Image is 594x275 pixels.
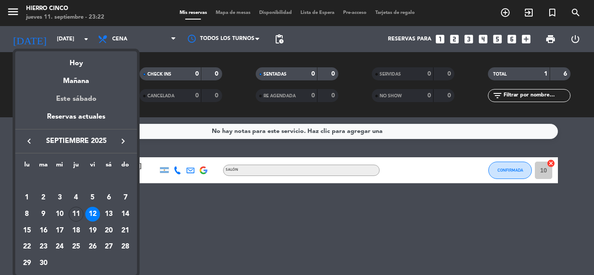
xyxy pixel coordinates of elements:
[35,206,52,222] td: 9 de septiembre de 2025
[101,160,117,173] th: sábado
[51,160,68,173] th: miércoles
[68,222,84,239] td: 18 de septiembre de 2025
[52,207,67,222] div: 10
[20,190,34,205] div: 1
[20,256,34,271] div: 29
[15,51,137,69] div: Hoy
[36,207,51,222] div: 9
[85,240,100,255] div: 26
[68,190,84,206] td: 4 de septiembre de 2025
[15,111,137,129] div: Reservas actuales
[51,239,68,255] td: 24 de septiembre de 2025
[15,69,137,87] div: Mañana
[118,240,133,255] div: 28
[69,223,83,238] div: 18
[37,136,115,147] span: septiembre 2025
[51,206,68,222] td: 10 de septiembre de 2025
[51,222,68,239] td: 17 de septiembre de 2025
[52,190,67,205] div: 3
[117,239,133,255] td: 28 de septiembre de 2025
[84,160,101,173] th: viernes
[19,160,35,173] th: lunes
[24,136,34,146] i: keyboard_arrow_left
[101,207,116,222] div: 13
[101,206,117,222] td: 13 de septiembre de 2025
[69,190,83,205] div: 4
[19,190,35,206] td: 1 de septiembre de 2025
[35,255,52,272] td: 30 de septiembre de 2025
[117,160,133,173] th: domingo
[35,160,52,173] th: martes
[85,223,100,238] div: 19
[68,206,84,222] td: 11 de septiembre de 2025
[19,206,35,222] td: 8 de septiembre de 2025
[20,240,34,255] div: 22
[118,136,128,146] i: keyboard_arrow_right
[19,173,133,190] td: SEP.
[84,239,101,255] td: 26 de septiembre de 2025
[36,240,51,255] div: 23
[19,239,35,255] td: 22 de septiembre de 2025
[36,223,51,238] div: 16
[52,223,67,238] div: 17
[35,190,52,206] td: 2 de septiembre de 2025
[101,239,117,255] td: 27 de septiembre de 2025
[101,223,116,238] div: 20
[117,206,133,222] td: 14 de septiembre de 2025
[101,222,117,239] td: 20 de septiembre de 2025
[21,136,37,147] button: keyboard_arrow_left
[68,160,84,173] th: jueves
[84,222,101,239] td: 19 de septiembre de 2025
[51,190,68,206] td: 3 de septiembre de 2025
[117,190,133,206] td: 7 de septiembre de 2025
[35,222,52,239] td: 16 de septiembre de 2025
[69,207,83,222] div: 11
[35,239,52,255] td: 23 de septiembre de 2025
[85,207,100,222] div: 12
[36,190,51,205] div: 2
[84,206,101,222] td: 12 de septiembre de 2025
[85,190,100,205] div: 5
[52,240,67,255] div: 24
[101,240,116,255] div: 27
[84,190,101,206] td: 5 de septiembre de 2025
[118,207,133,222] div: 14
[101,190,116,205] div: 6
[69,240,83,255] div: 25
[20,207,34,222] div: 8
[20,223,34,238] div: 15
[101,190,117,206] td: 6 de septiembre de 2025
[19,255,35,272] td: 29 de septiembre de 2025
[15,87,137,111] div: Este sábado
[117,222,133,239] td: 21 de septiembre de 2025
[68,239,84,255] td: 25 de septiembre de 2025
[19,222,35,239] td: 15 de septiembre de 2025
[115,136,131,147] button: keyboard_arrow_right
[118,223,133,238] div: 21
[36,256,51,271] div: 30
[118,190,133,205] div: 7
